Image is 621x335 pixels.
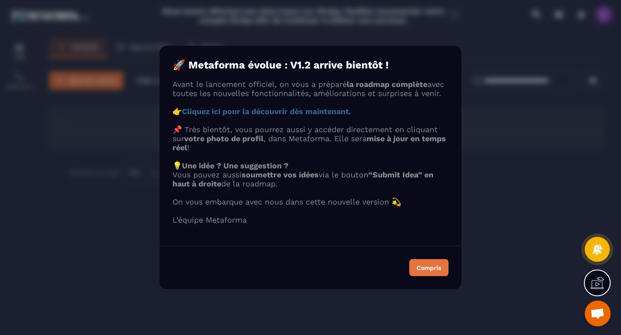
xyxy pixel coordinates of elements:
strong: mise à jour en temps réel [172,134,446,152]
p: 👉 [172,107,448,116]
strong: soumettre vos idées [241,170,319,179]
div: Ouvrir le chat [585,301,611,326]
div: Compris [417,265,441,271]
strong: Une idée ? Une suggestion ? [182,161,289,170]
h4: 🚀 Metaforma évolue : V1.2 arrive bientôt ! [172,59,448,71]
p: 📌 Très bientôt, vous pourrez aussi y accéder directement en cliquant sur , dans Metaforma. Elle s... [172,125,448,152]
a: Cliquez ici pour la découvrir dès maintenant. [182,107,351,116]
p: L’équipe Metaforma [172,215,448,224]
p: Avant le lancement officiel, on vous a préparé avec toutes les nouvelles fonctionnalités, amélior... [172,80,448,98]
button: Compris [409,259,448,276]
strong: “Submit Idea” en haut à droite [172,170,433,188]
strong: votre photo de profil [184,134,263,143]
p: On vous embarque avec nous dans cette nouvelle version 💫 [172,197,448,206]
strong: la roadmap complète [347,80,427,89]
p: Vous pouvez aussi via le bouton de la roadmap. [172,170,448,188]
p: 💡 [172,161,448,170]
